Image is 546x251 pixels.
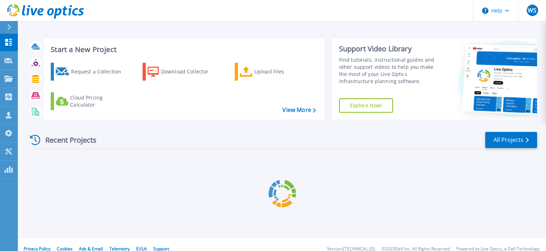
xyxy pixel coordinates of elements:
[235,63,314,81] a: Upload Files
[485,132,537,148] a: All Projects
[282,107,316,113] a: View More
[51,92,130,110] a: Cloud Pricing Calculator
[339,56,442,85] div: Find tutorials, instructional guides and other support videos to help you make the most of your L...
[339,44,442,53] div: Support Video Library
[161,65,218,79] div: Download Collector
[528,7,536,13] span: WS
[51,46,316,53] h3: Start a New Project
[339,98,393,113] a: Explore Now!
[254,65,312,79] div: Upload Files
[28,131,106,149] div: Recent Projects
[143,63,222,81] a: Download Collector
[70,94,127,108] div: Cloud Pricing Calculator
[51,63,130,81] a: Request a Collection
[71,65,128,79] div: Request a Collection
